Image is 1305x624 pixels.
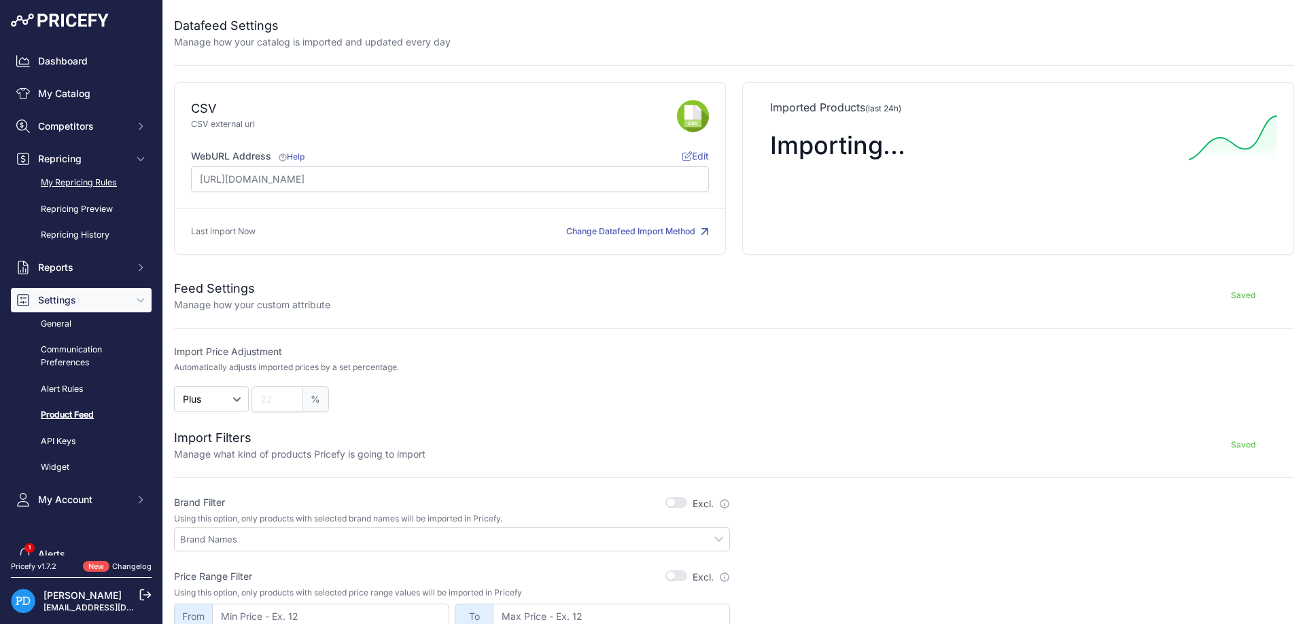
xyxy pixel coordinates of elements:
[174,35,451,49] p: Manage how your catalog is imported and updated every day
[191,118,677,131] p: CSV external url
[174,16,451,35] h2: Datafeed Settings
[11,288,152,312] button: Settings
[11,312,152,336] a: General
[174,298,330,312] p: Manage how your custom attribute
[11,114,152,139] button: Competitors
[11,561,56,572] div: Pricefy v1.7.2
[174,345,730,359] label: Import Price Adjustment
[174,570,252,583] label: Price Range Filter
[38,152,127,166] span: Repricing
[1192,434,1294,456] button: Saved
[11,49,152,73] a: Dashboard
[865,103,901,113] span: (last 24h)
[11,49,152,618] nav: Sidebar
[11,255,152,280] button: Reports
[38,261,127,274] span: Reports
[11,456,152,479] a: Widget
[191,99,216,118] div: CSV
[11,403,152,427] a: Product Feed
[11,171,152,195] a: My Repricing Rules
[770,130,905,160] span: Importing...
[43,602,186,612] a: [EMAIL_ADDRESS][DOMAIN_NAME]
[770,99,1266,115] p: Imported Products
[277,151,304,162] a: Help
[1192,285,1294,306] button: Saved
[191,149,304,163] label: WebURL Address
[191,166,709,192] input: https://www.site.com/products_feed.csv
[83,561,109,572] span: New
[693,497,730,511] label: Excl.
[302,386,329,412] span: %
[251,386,302,412] input: 22
[174,362,399,373] p: Automatically adjusts imported prices by a set percentage.
[11,147,152,171] button: Repricing
[11,338,152,374] a: Communication Preferences
[38,120,127,133] span: Competitors
[112,562,152,571] a: Changelog
[174,513,730,524] p: Using this option, only products with selected brand names will be imported in Pricefy.
[11,198,152,221] a: Repricing Preview
[174,587,730,598] p: Using this option, only products with selected price range values will be imported in Pricefy
[11,14,109,27] img: Pricefy Logo
[180,533,729,545] input: Brand Names
[11,488,152,512] button: My Account
[191,225,256,238] p: Last import Now
[38,493,127,507] span: My Account
[693,570,730,584] label: Excl.
[174,428,425,447] h2: Import Filters
[174,279,330,298] h2: Feed Settings
[38,293,127,307] span: Settings
[11,542,152,566] a: Alerts
[11,430,152,454] a: API Keys
[11,81,152,106] a: My Catalog
[11,378,152,401] a: Alert Rules
[566,225,709,238] button: Change Datafeed Import Method
[682,150,709,162] span: Edit
[174,496,225,509] label: Brand Filter
[11,223,152,247] a: Repricing History
[43,589,122,601] a: [PERSON_NAME]
[174,447,425,461] p: Manage what kind of products Pricefy is going to import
